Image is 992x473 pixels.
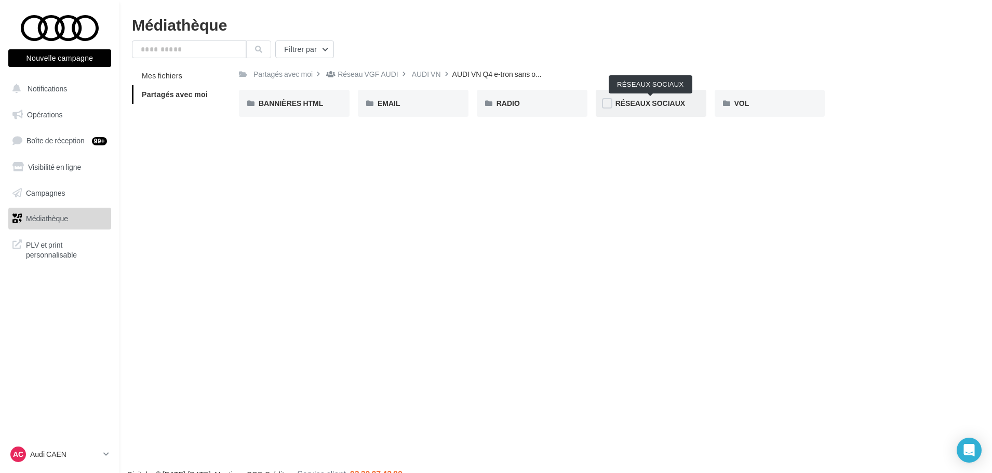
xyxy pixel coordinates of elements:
[28,84,67,93] span: Notifications
[412,69,441,79] div: AUDI VN
[6,208,113,229] a: Médiathèque
[26,238,107,260] span: PLV et print personnalisable
[957,438,982,463] div: Open Intercom Messenger
[6,182,113,204] a: Campagnes
[6,78,109,100] button: Notifications
[26,188,65,197] span: Campagnes
[609,75,692,93] div: RÉSEAUX SOCIAUX
[6,129,113,152] a: Boîte de réception99+
[253,69,313,79] div: Partagés avec moi
[497,99,520,107] span: RADIO
[26,136,85,145] span: Boîte de réception
[6,104,113,126] a: Opérations
[259,99,323,107] span: BANNIÈRES HTML
[26,214,68,223] span: Médiathèque
[132,17,980,32] div: Médiathèque
[734,99,749,107] span: VOL
[275,40,334,58] button: Filtrer par
[6,234,113,264] a: PLV et print personnalisable
[8,49,111,67] button: Nouvelle campagne
[142,71,182,80] span: Mes fichiers
[92,137,107,145] div: 99+
[30,449,99,460] p: Audi CAEN
[13,449,23,460] span: AC
[27,110,62,119] span: Opérations
[378,99,400,107] span: EMAIL
[8,444,111,464] a: AC Audi CAEN
[142,90,208,99] span: Partagés avec moi
[6,156,113,178] a: Visibilité en ligne
[338,69,398,79] div: Réseau VGF AUDI
[615,99,685,107] span: RÉSEAUX SOCIAUX
[28,163,81,171] span: Visibilité en ligne
[452,69,542,79] span: AUDI VN Q4 e-tron sans o...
